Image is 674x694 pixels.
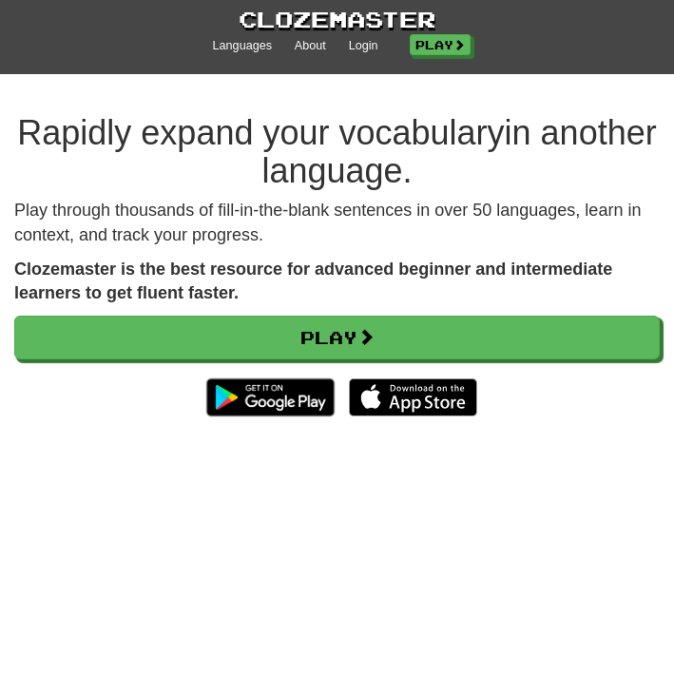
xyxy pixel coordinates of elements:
p: Play through thousands of fill-in-the-blank sentences in over 50 languages, learn in context, and... [14,199,660,247]
img: Get it on Google Play [197,369,344,426]
img: Download_on_the_App_Store_Badge_US-UK_135x40-25178aeef6eb6b83b96f5f2d004eda3bffbb37122de64afbaef7... [349,378,477,416]
a: Languages [213,38,272,55]
strong: Clozemaster is the best resource for advanced beginner and intermediate learners to get fluent fa... [14,260,612,303]
a: About [295,38,326,55]
a: Play [410,34,471,55]
a: Clozemaster [239,4,435,35]
a: Play [14,316,660,359]
a: Login [349,38,378,55]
